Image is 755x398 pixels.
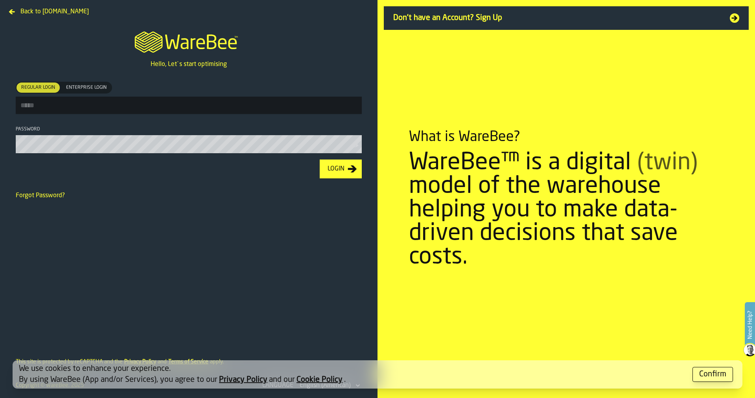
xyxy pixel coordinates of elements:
label: button-toolbar-[object Object] [16,82,362,114]
a: Don't have an Account? Sign Up [384,6,749,30]
div: Password [16,127,362,132]
span: (twin) [637,151,698,175]
button: button-toolbar-Password [351,141,360,149]
a: Back to [DOMAIN_NAME] [6,6,92,13]
span: Back to [DOMAIN_NAME] [20,7,89,17]
div: We use cookies to enhance your experience. By using WareBee (App and/or Services), you agree to o... [19,363,686,385]
label: button-switch-multi-Enterprise Login [61,82,112,94]
a: Forgot Password? [16,193,65,199]
input: button-toolbar-[object Object] [16,97,362,114]
span: Regular Login [18,84,58,91]
a: Privacy Policy [219,376,267,384]
input: button-toolbar-Password [16,135,362,153]
label: Need Help? [746,303,754,347]
span: Enterprise Login [63,84,110,91]
span: Don't have an Account? Sign Up [393,13,720,24]
div: WareBee™ is a digital model of the warehouse helping you to make data-driven decisions that save ... [409,151,724,269]
div: Login [324,164,348,174]
a: logo-header [127,22,250,60]
label: button-toolbar-Password [16,127,362,153]
a: Cookie Policy [296,376,343,384]
label: button-switch-multi-Regular Login [16,82,61,94]
div: Confirm [699,369,726,380]
div: thumb [61,83,111,93]
button: button- [692,367,733,382]
div: alert-[object Object] [13,360,742,389]
div: thumb [17,83,60,93]
div: What is WareBee? [409,129,520,145]
p: Hello, Let`s start optimising [151,60,227,69]
button: button-Login [320,160,362,178]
